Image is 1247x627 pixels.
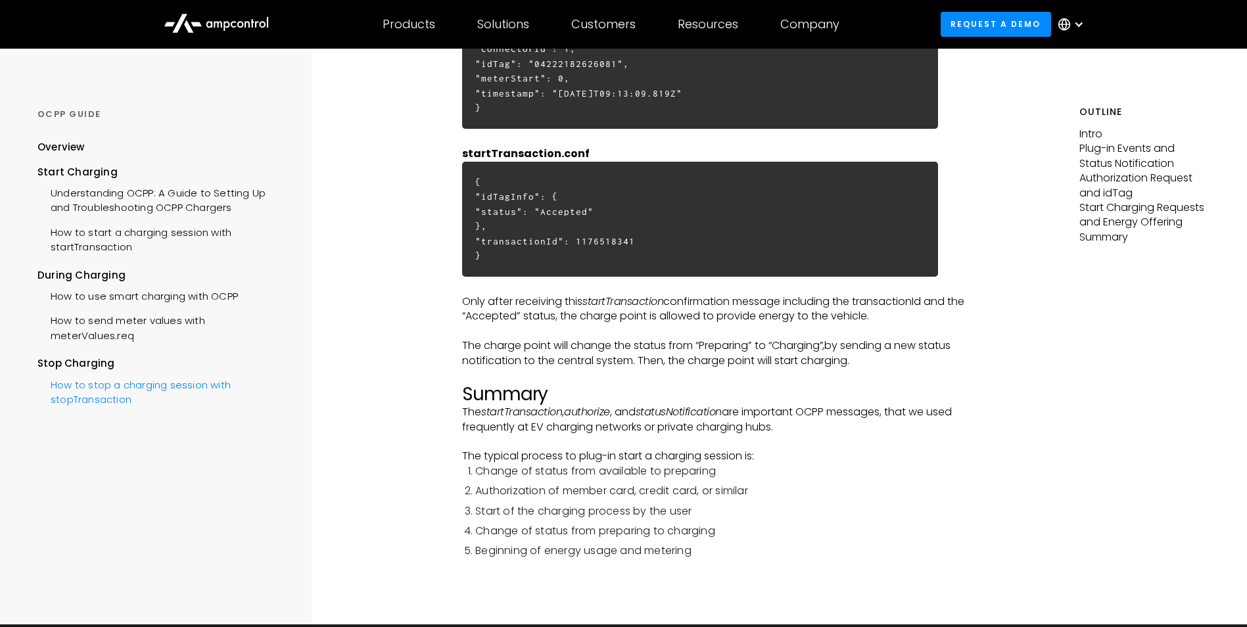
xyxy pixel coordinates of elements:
[475,484,991,498] li: Authorization of member card, credit card, or similar
[37,140,85,164] a: Overview
[37,108,287,120] div: OCPP GUIDE
[383,17,435,32] div: Products
[462,434,991,449] p: ‍
[462,294,991,324] p: Only after receiving this confirmation message including the transactionId and the “Accepted” sta...
[37,268,287,283] div: During Charging
[462,405,991,434] p: The , , and are important OCPP messages, that we used frequently at EV charging networks or priva...
[571,17,636,32] div: Customers
[462,449,991,463] p: The typical process to plug-in start a charging session is:
[462,324,991,338] p: ‍
[564,404,610,419] em: authorize
[780,17,839,32] div: Company
[636,404,722,419] em: statusNotification
[475,464,991,478] li: Change of status from available to preparing
[37,179,287,219] a: Understanding OCPP: A Guide to Setting Up and Troubleshooting OCPP Chargers
[462,383,991,406] h2: Summary
[1079,171,1210,200] p: Authorization Request and idTag
[823,338,825,353] em: ,
[37,140,85,154] div: Overview
[37,371,287,411] a: How to stop a charging session with stopTransaction
[462,162,938,277] h6: { "idTagInfo": { "status": "Accepted" }, "transactionId": 1176518341 }
[678,17,738,32] div: Resources
[582,294,663,309] em: startTransaction
[462,338,991,368] p: The charge point will change the status from “Preparing” to “Charging” by sending a new status no...
[475,544,991,558] li: Beginning of energy usage and metering
[1079,127,1210,141] p: Intro
[37,283,238,307] a: How to use smart charging with OCPP
[475,504,991,519] li: Start of the charging process by the user
[1079,105,1210,119] h5: Outline
[1079,200,1210,230] p: Start Charging Requests and Energy Offering
[1079,141,1210,171] p: Plug-in Events and Status Notification
[477,17,529,32] div: Solutions
[462,132,991,147] p: ‍
[462,14,938,129] h6: { "connectorId": 1, "idTag": "04222182626081", "meterStart": 0, "timestamp": "[DATE]T09:13:09.819...
[1079,230,1210,244] p: Summary
[462,280,991,294] p: ‍
[941,12,1051,36] a: Request a demo
[475,524,991,538] li: Change of status from preparing to charging
[462,368,991,383] p: ‍
[37,356,287,371] div: Stop Charging
[462,146,590,161] strong: startTransaction.conf
[481,404,562,419] em: startTransaction
[37,307,287,346] a: How to send meter values with meterValues.req
[37,165,287,179] div: Start Charging
[37,219,287,258] a: How to start a charging session with startTransaction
